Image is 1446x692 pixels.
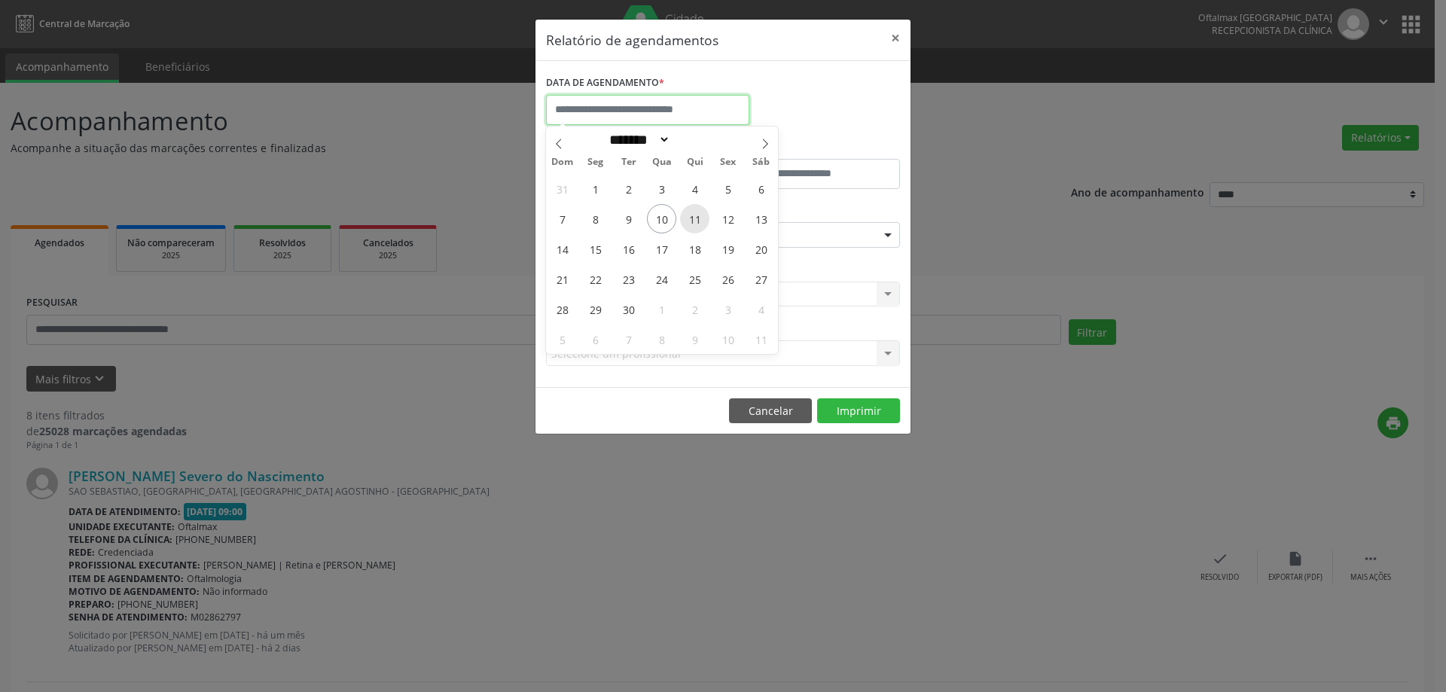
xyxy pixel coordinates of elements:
span: Sex [712,157,745,167]
span: Ter [612,157,645,167]
span: Outubro 4, 2025 [746,294,776,324]
span: Outubro 10, 2025 [713,325,743,354]
span: Sáb [745,157,778,167]
span: Setembro 17, 2025 [647,234,676,264]
span: Setembro 20, 2025 [746,234,776,264]
button: Close [880,20,911,56]
span: Setembro 8, 2025 [581,204,610,233]
span: Setembro 12, 2025 [713,204,743,233]
span: Outubro 6, 2025 [581,325,610,354]
span: Agosto 31, 2025 [548,174,577,203]
span: Setembro 29, 2025 [581,294,610,324]
span: Outubro 9, 2025 [680,325,709,354]
label: ATÉ [727,136,900,159]
span: Setembro 22, 2025 [581,264,610,294]
span: Setembro 23, 2025 [614,264,643,294]
span: Setembro 14, 2025 [548,234,577,264]
span: Outubro 5, 2025 [548,325,577,354]
span: Setembro 2, 2025 [614,174,643,203]
span: Setembro 11, 2025 [680,204,709,233]
span: Outubro 11, 2025 [746,325,776,354]
span: Setembro 19, 2025 [713,234,743,264]
span: Qui [679,157,712,167]
h5: Relatório de agendamentos [546,30,718,50]
span: Qua [645,157,679,167]
span: Outubro 8, 2025 [647,325,676,354]
span: Setembro 13, 2025 [746,204,776,233]
span: Setembro 28, 2025 [548,294,577,324]
select: Month [604,132,670,148]
span: Setembro 7, 2025 [548,204,577,233]
span: Setembro 21, 2025 [548,264,577,294]
span: Setembro 18, 2025 [680,234,709,264]
span: Setembro 6, 2025 [746,174,776,203]
button: Cancelar [729,398,812,424]
span: Outubro 3, 2025 [713,294,743,324]
span: Dom [546,157,579,167]
span: Setembro 16, 2025 [614,234,643,264]
input: Year [670,132,720,148]
span: Setembro 10, 2025 [647,204,676,233]
label: DATA DE AGENDAMENTO [546,72,664,95]
span: Setembro 30, 2025 [614,294,643,324]
span: Outubro 7, 2025 [614,325,643,354]
span: Setembro 26, 2025 [713,264,743,294]
span: Setembro 27, 2025 [746,264,776,294]
span: Setembro 25, 2025 [680,264,709,294]
button: Imprimir [817,398,900,424]
span: Seg [579,157,612,167]
span: Setembro 24, 2025 [647,264,676,294]
span: Setembro 9, 2025 [614,204,643,233]
span: Setembro 1, 2025 [581,174,610,203]
span: Outubro 1, 2025 [647,294,676,324]
span: Setembro 15, 2025 [581,234,610,264]
span: Setembro 4, 2025 [680,174,709,203]
span: Outubro 2, 2025 [680,294,709,324]
span: Setembro 3, 2025 [647,174,676,203]
span: Setembro 5, 2025 [713,174,743,203]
